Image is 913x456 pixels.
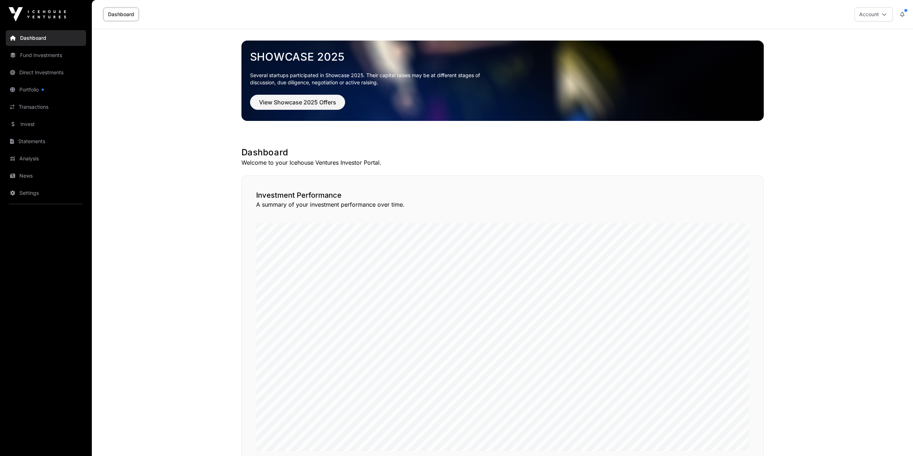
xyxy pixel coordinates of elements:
[6,185,86,201] a: Settings
[250,50,755,63] a: Showcase 2025
[6,47,86,63] a: Fund Investments
[6,30,86,46] a: Dashboard
[6,99,86,115] a: Transactions
[6,116,86,132] a: Invest
[6,168,86,184] a: News
[250,102,345,109] a: View Showcase 2025 Offers
[241,158,764,167] p: Welcome to your Icehouse Ventures Investor Portal.
[6,133,86,149] a: Statements
[855,7,893,22] button: Account
[259,98,336,107] span: View Showcase 2025 Offers
[256,200,749,209] p: A summary of your investment performance over time.
[6,65,86,80] a: Direct Investments
[250,95,345,110] button: View Showcase 2025 Offers
[9,7,66,22] img: Icehouse Ventures Logo
[256,190,749,200] h2: Investment Performance
[6,151,86,166] a: Analysis
[241,41,764,121] img: Showcase 2025
[6,82,86,98] a: Portfolio
[103,8,139,21] a: Dashboard
[250,72,491,86] p: Several startups participated in Showcase 2025. Their capital raises may be at different stages o...
[877,422,913,456] iframe: Chat Widget
[241,147,764,158] h1: Dashboard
